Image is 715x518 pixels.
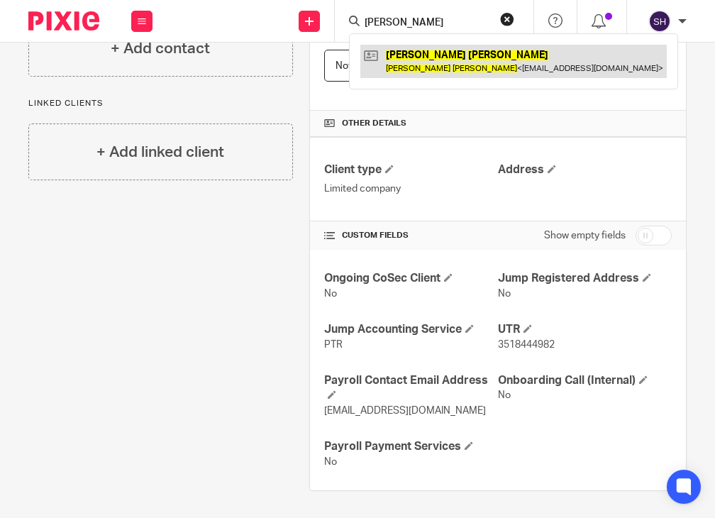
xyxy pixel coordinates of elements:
h4: Client type [324,162,498,177]
h4: + Add linked client [96,141,224,163]
p: Linked clients [28,98,293,109]
span: PTR [324,340,343,350]
span: 3518444982 [498,340,555,350]
span: No [498,289,511,299]
label: Show empty fields [544,228,626,243]
span: No [498,390,511,400]
h4: + Add contact [111,38,210,60]
h4: Jump Accounting Service [324,322,498,337]
button: Clear [500,12,514,26]
h4: Address [498,162,672,177]
h4: Onboarding Call (Internal) [498,373,672,388]
span: Not selected [336,61,393,71]
h4: CUSTOM FIELDS [324,230,498,241]
span: Other details [342,118,406,129]
input: Search [363,17,491,30]
span: No [324,457,337,467]
h4: Payroll Contact Email Address [324,373,498,404]
span: [EMAIL_ADDRESS][DOMAIN_NAME] [324,406,486,416]
h4: UTR [498,322,672,337]
h4: Ongoing CoSec Client [324,271,498,286]
img: Pixie [28,11,99,31]
p: Limited company [324,182,498,196]
span: No [324,289,337,299]
h4: Payroll Payment Services [324,439,498,454]
h4: Jump Registered Address [498,271,672,286]
img: svg%3E [648,10,671,33]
